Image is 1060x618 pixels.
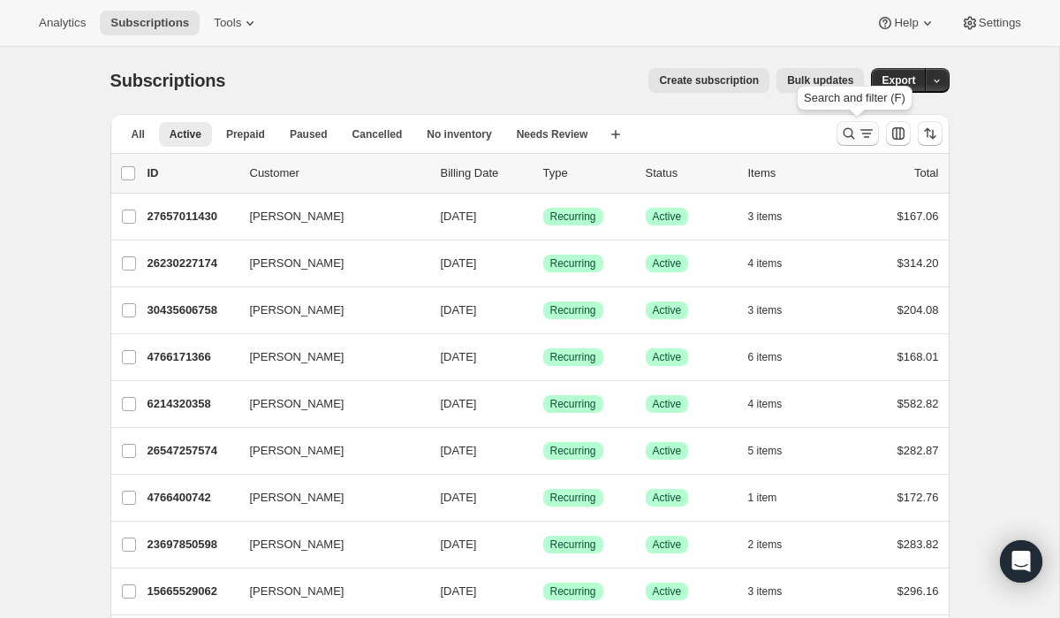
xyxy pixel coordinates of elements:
div: 26230227174[PERSON_NAME][DATE]SuccessRecurringSuccessActive4 items$314.20 [148,251,939,276]
button: Help [866,11,946,35]
p: 27657011430 [148,208,236,225]
span: [DATE] [441,584,477,598]
span: 4 items [748,256,783,271]
span: [PERSON_NAME] [250,208,344,225]
button: Search and filter results [837,121,879,146]
span: $314.20 [897,256,939,270]
span: Analytics [39,16,86,30]
button: [PERSON_NAME] [239,437,416,465]
span: 3 items [748,584,783,599]
button: Customize table column order and visibility [886,121,911,146]
span: Recurring [550,538,596,552]
p: Billing Date [441,164,529,182]
span: Active [653,491,682,505]
button: Bulk updates [776,68,864,93]
span: Recurring [550,210,596,224]
span: Active [653,538,682,552]
span: $167.06 [897,210,939,223]
button: 1 item [748,485,797,510]
span: 3 items [748,303,783,317]
button: [PERSON_NAME] [239,296,416,324]
span: Create subscription [659,73,759,88]
span: $283.82 [897,538,939,551]
span: [PERSON_NAME] [250,536,344,553]
button: [PERSON_NAME] [239,202,416,231]
span: Cancelled [352,127,403,141]
span: Recurring [550,256,596,271]
div: 30435606758[PERSON_NAME][DATE]SuccessRecurringSuccessActive3 items$204.08 [148,298,939,323]
button: 6 items [748,345,802,370]
button: 3 items [748,204,802,229]
div: 4766400742[PERSON_NAME][DATE]SuccessRecurringSuccessActive1 item$172.76 [148,485,939,510]
span: $296.16 [897,584,939,598]
span: Recurring [550,584,596,599]
span: [DATE] [441,210,477,223]
span: [DATE] [441,350,477,363]
span: Subscriptions [110,16,189,30]
span: [PERSON_NAME] [250,348,344,366]
span: Recurring [550,303,596,317]
p: 26230227174 [148,255,236,272]
span: [DATE] [441,256,477,270]
div: 6214320358[PERSON_NAME][DATE]SuccessRecurringSuccessActive4 items$582.82 [148,392,939,416]
p: 6214320358 [148,395,236,413]
button: [PERSON_NAME] [239,577,416,606]
button: Tools [203,11,269,35]
span: Paused [290,127,328,141]
button: Create new view [602,122,630,147]
p: 23697850598 [148,536,236,553]
button: 3 items [748,298,802,323]
span: All [132,127,145,141]
span: Recurring [550,491,596,505]
span: 6 items [748,350,783,364]
span: $204.08 [897,303,939,317]
p: 26547257574 [148,442,236,460]
button: 4 items [748,392,802,416]
p: 30435606758 [148,301,236,319]
span: [PERSON_NAME] [250,489,344,507]
span: [DATE] [441,397,477,410]
span: Settings [979,16,1021,30]
span: 4 items [748,397,783,411]
span: 5 items [748,444,783,458]
span: 2 items [748,538,783,552]
span: [PERSON_NAME] [250,301,344,319]
span: $282.87 [897,444,939,457]
span: $168.01 [897,350,939,363]
button: 2 items [748,532,802,557]
p: 15665529062 [148,583,236,600]
div: 4766171366[PERSON_NAME][DATE]SuccessRecurringSuccessActive6 items$168.01 [148,345,939,370]
span: Recurring [550,444,596,458]
button: Settings [950,11,1032,35]
button: [PERSON_NAME] [239,343,416,371]
span: Active [653,303,682,317]
div: Items [748,164,837,182]
div: 26547257574[PERSON_NAME][DATE]SuccessRecurringSuccessActive5 items$282.87 [148,439,939,463]
span: Active [653,210,682,224]
span: [DATE] [441,491,477,504]
button: [PERSON_NAME] [239,249,416,278]
span: Active [653,397,682,411]
p: ID [148,164,236,182]
div: 23697850598[PERSON_NAME][DATE]SuccessRecurringSuccessActive2 items$283.82 [148,532,939,557]
span: [DATE] [441,538,477,551]
span: [PERSON_NAME] [250,442,344,460]
button: Analytics [28,11,96,35]
span: [PERSON_NAME] [250,255,344,272]
span: $172.76 [897,491,939,504]
span: Active [653,444,682,458]
span: Export [882,73,915,88]
span: No inventory [427,127,491,141]
p: Total [914,164,938,182]
span: Tools [214,16,241,30]
button: 4 items [748,251,802,276]
span: [DATE] [441,444,477,457]
button: [PERSON_NAME] [239,530,416,559]
div: Open Intercom Messenger [1000,540,1042,583]
span: Active [170,127,201,141]
div: 27657011430[PERSON_NAME][DATE]SuccessRecurringSuccessActive3 items$167.06 [148,204,939,229]
span: Bulk updates [787,73,853,88]
span: [DATE] [441,303,477,317]
div: 15665529062[PERSON_NAME][DATE]SuccessRecurringSuccessActive3 items$296.16 [148,579,939,604]
button: [PERSON_NAME] [239,390,416,418]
